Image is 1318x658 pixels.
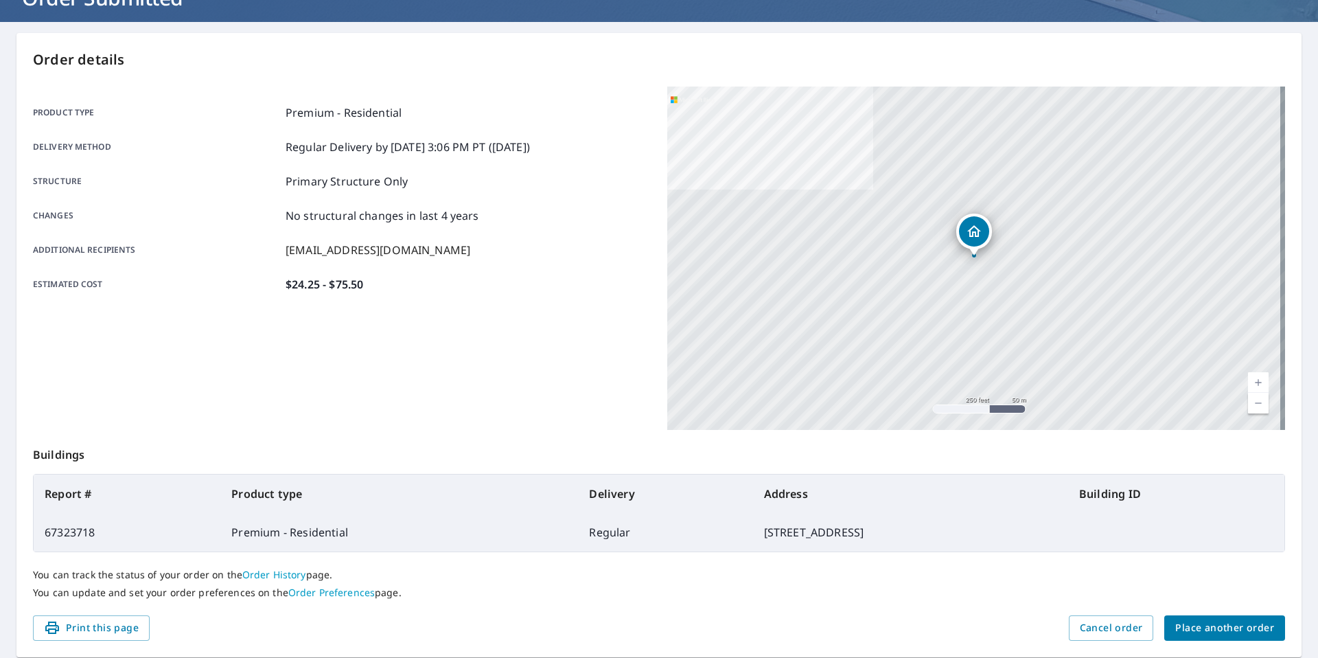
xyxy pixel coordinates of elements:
[33,49,1285,70] p: Order details
[1248,393,1269,413] a: Current Level 17, Zoom Out
[1175,620,1274,637] span: Place another order
[1248,372,1269,393] a: Current Level 17, Zoom In
[578,513,752,552] td: Regular
[34,475,220,513] th: Report #
[220,513,578,552] td: Premium - Residential
[44,620,139,637] span: Print this page
[578,475,752,513] th: Delivery
[956,214,992,256] div: Dropped pin, building 1, Residential property, 590 Mount Vista Dr Lynchburg, VA 24504
[33,207,280,224] p: Changes
[1164,615,1285,641] button: Place another order
[33,173,280,190] p: Structure
[33,242,280,258] p: Additional recipients
[288,586,375,599] a: Order Preferences
[220,475,578,513] th: Product type
[1069,615,1154,641] button: Cancel order
[753,513,1068,552] td: [STREET_ADDRESS]
[34,513,220,552] td: 67323718
[286,139,530,155] p: Regular Delivery by [DATE] 3:06 PM PT ([DATE])
[33,276,280,293] p: Estimated cost
[286,276,363,293] p: $24.25 - $75.50
[33,569,1285,581] p: You can track the status of your order on the page.
[1080,620,1143,637] span: Cancel order
[33,139,280,155] p: Delivery method
[286,104,402,121] p: Premium - Residential
[33,587,1285,599] p: You can update and set your order preferences on the page.
[33,615,150,641] button: Print this page
[286,242,470,258] p: [EMAIL_ADDRESS][DOMAIN_NAME]
[286,207,479,224] p: No structural changes in last 4 years
[1068,475,1284,513] th: Building ID
[286,173,408,190] p: Primary Structure Only
[753,475,1068,513] th: Address
[242,568,306,581] a: Order History
[33,430,1285,474] p: Buildings
[33,104,280,121] p: Product type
